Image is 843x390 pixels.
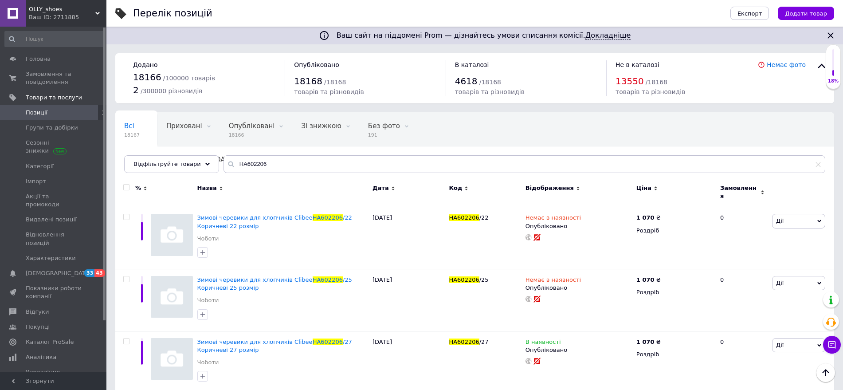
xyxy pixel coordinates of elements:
[301,122,341,130] span: Зі знижкою
[636,276,655,283] b: 1 070
[737,10,762,17] span: Експорт
[26,368,82,384] span: Управління сайтом
[4,31,105,47] input: Пошук
[449,184,462,192] span: Код
[26,193,82,209] span: Акції та промокоди
[826,78,840,84] div: 18%
[525,284,632,292] div: Опубліковано
[26,55,51,63] span: Головна
[151,276,193,318] img: Зимние ботинки для мальчиков Clibee HA602206/25 Коричневый 25 размер
[479,339,489,345] span: /27
[94,269,105,277] span: 43
[525,276,581,286] span: Немає в наявності
[197,214,352,229] span: /22 Коричневі 22 розмір
[337,31,631,40] span: Ваш сайт на піддомені Prom — дізнайтесь умови списання комісії.
[616,61,659,68] span: Не в каталозі
[525,346,632,354] div: Опубліковано
[776,342,784,348] span: Дії
[26,338,74,346] span: Каталог ProSale
[525,214,581,224] span: Немає в наявності
[372,184,389,192] span: Дата
[730,7,769,20] button: Експорт
[785,10,827,17] span: Додати товар
[141,87,203,95] span: / 300000 різновидів
[26,269,91,277] span: [DEMOGRAPHIC_DATA]
[636,288,713,296] div: Роздріб
[197,339,313,345] span: Зимові черевики для хлопчиків Clibee
[26,216,77,224] span: Видалені позиції
[197,358,219,366] a: Чоботи
[197,214,352,229] a: Зимові черевики для хлопчиків ClibeeHA602206/22 Коричневі 22 розмір
[455,61,489,68] span: В каталозі
[166,122,202,130] span: Приховані
[229,132,275,138] span: 18166
[26,139,82,155] span: Сезонні знижки
[294,76,322,87] span: 18168
[197,296,219,304] a: Чоботи
[313,276,343,283] span: HA602206
[776,280,784,286] span: Дії
[479,79,501,86] span: / 18168
[720,184,758,200] span: Замовлення
[636,214,655,221] b: 1 070
[455,88,525,95] span: товарів та різновидів
[715,207,770,269] div: 0
[776,217,784,224] span: Дії
[449,214,479,221] span: HA602206
[124,122,134,130] span: Всі
[525,222,632,230] div: Опубліковано
[197,339,352,353] a: Зимові черевики для хлопчиків ClibeeHA602206/27 Коричневі 27 розмір
[525,339,561,348] span: В наявності
[197,214,313,221] span: Зимові черевики для хлопчиків Clibee
[616,88,685,95] span: товарів та різновидів
[26,124,78,132] span: Групи та добірки
[370,207,447,269] div: [DATE]
[26,353,56,361] span: Аналітика
[636,214,661,222] div: ₴
[324,79,346,86] span: / 18168
[636,276,661,284] div: ₴
[151,338,193,380] img: Зимние ботинки для мальчиков Clibee HA602206/27 Коричневый 27 размер
[294,88,364,95] span: товарів та різновидів
[124,132,140,138] span: 18167
[197,339,352,353] span: /27 Коричневі 27 розмір
[197,276,352,291] a: Зимові черевики для хлопчиків ClibeeHA602206/25 Коричневі 25 розмір
[133,161,201,167] span: Відфільтруйте товари
[229,122,275,130] span: Опубліковані
[133,61,157,68] span: Додано
[133,9,212,18] div: Перелік позицій
[715,269,770,331] div: 0
[636,227,713,235] div: Роздріб
[370,269,447,331] div: [DATE]
[525,184,574,192] span: Відображення
[636,339,655,345] b: 1 070
[313,214,343,221] span: HA602206
[313,339,343,345] span: HA602206
[135,184,141,192] span: %
[368,132,400,138] span: 191
[294,61,339,68] span: Опубліковано
[223,155,825,173] input: Пошук по назві позиції, артикулу і пошуковим запитам
[26,284,82,300] span: Показники роботи компанії
[84,269,94,277] span: 33
[368,122,400,130] span: Без фото
[646,79,667,86] span: / 18168
[585,31,631,40] a: Докладніше
[163,75,215,82] span: / 100000 товарів
[197,184,217,192] span: Назва
[449,276,479,283] span: HA602206
[26,94,82,102] span: Товари та послуги
[825,30,836,41] svg: Закрити
[26,109,47,117] span: Позиції
[197,235,219,243] a: Чоботи
[26,254,76,262] span: Характеристики
[133,85,139,95] span: 2
[26,70,82,86] span: Замовлення та повідомлення
[479,276,489,283] span: /25
[115,146,271,180] div: Босоніжки, Сандалії, Жіночі босоніжки, В наявності
[197,276,313,283] span: Зимові черевики для хлопчиків Clibee
[778,7,834,20] button: Додати товар
[823,336,841,354] button: Чат з покупцем
[449,339,479,345] span: HA602206
[151,214,193,256] img: Зимние ботинки для мальчиков Clibee HA602206/22 Коричневый 22 размер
